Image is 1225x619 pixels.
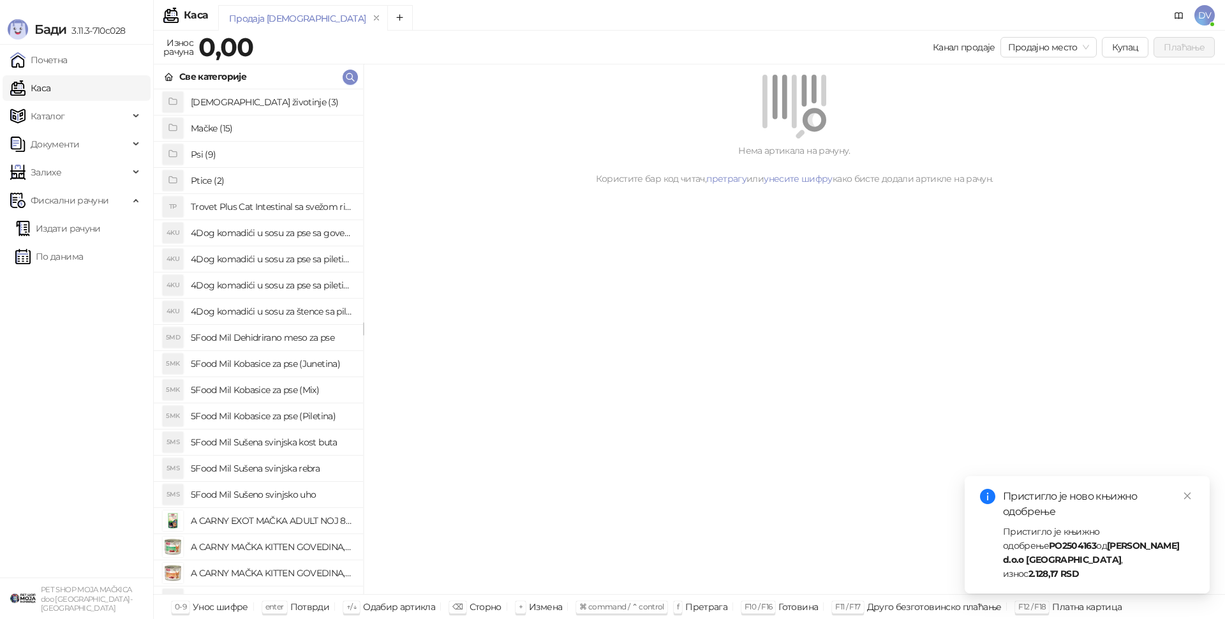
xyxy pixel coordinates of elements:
span: ⌫ [452,602,463,611]
div: Платна картица [1052,599,1122,615]
span: ↑/↓ [346,602,357,611]
img: Slika [163,563,183,583]
div: 5MD [163,327,183,348]
button: Add tab [387,5,413,31]
span: enter [265,602,284,611]
div: Све категорије [179,70,246,84]
div: 4KU [163,301,183,322]
div: 5MK [163,406,183,426]
strong: 0,00 [198,31,253,63]
img: Slika [163,537,183,557]
strong: 2.128,17 RSD [1028,568,1079,579]
a: Каса [10,75,50,101]
div: Друго безготовинско плаћање [867,599,1002,615]
h4: 4Dog komadići u sosu za pse sa govedinom (100g) [191,223,353,243]
div: Каса [184,10,208,20]
div: Пристигло је ново књижно одобрење [1003,489,1194,519]
a: Почетна [10,47,68,73]
div: Претрага [685,599,727,615]
div: 5MS [163,484,183,505]
button: Купац [1102,37,1149,57]
div: Нема артикала на рачуну. Користите бар код читач, или како бисте додали артикле на рачун. [379,144,1210,186]
h4: 5Food Mil Kobasice za pse (Junetina) [191,354,353,374]
h4: 5Food Mil Kobasice za pse (Piletina) [191,406,353,426]
a: претрагу [706,173,746,184]
div: Измена [529,599,562,615]
div: 5MS [163,432,183,452]
div: grid [154,89,363,594]
span: ⌘ command / ⌃ control [579,602,664,611]
div: 4KU [163,249,183,269]
div: Продаја [DEMOGRAPHIC_DATA] [229,11,366,26]
div: Одабир артикла [363,599,435,615]
h4: 5Food Mil Dehidrirano meso za pse [191,327,353,348]
span: 3.11.3-710c028 [66,25,125,36]
a: Издати рачуни [15,216,101,241]
strong: PO2504163 [1049,540,1096,551]
h4: 4Dog komadići u sosu za štence sa piletinom (100g) [191,301,353,322]
span: F12 / F18 [1018,602,1046,611]
div: Готовина [778,599,818,615]
a: Close [1180,489,1194,503]
h4: Mačke (15) [191,118,353,138]
span: f [677,602,679,611]
h4: A CARNY EXOT MAČKA ADULT NOJ 85g [191,511,353,531]
button: Плаћање [1154,37,1215,57]
div: Унос шифре [193,599,248,615]
div: ABP [163,589,183,609]
h4: 5Food Mil Sušena svinjska rebra [191,458,353,479]
span: DV [1194,5,1215,26]
h4: [DEMOGRAPHIC_DATA] životinje (3) [191,92,353,112]
img: Slika [163,511,183,531]
span: Каталог [31,103,65,129]
div: 5MK [163,354,183,374]
div: 5MS [163,458,183,479]
h4: 4Dog komadići u sosu za pse sa piletinom i govedinom (4x100g) [191,275,353,295]
span: Залихе [31,160,61,185]
span: info-circle [980,489,995,504]
h4: Psi (9) [191,144,353,165]
span: + [519,602,523,611]
div: 5MK [163,380,183,400]
small: PET SHOP MOJA MAČKICA doo [GEOGRAPHIC_DATA]-[GEOGRAPHIC_DATA] [41,585,132,613]
div: 4KU [163,223,183,243]
span: Продајно место [1008,38,1089,57]
img: 64x64-companyLogo-9f44b8df-f022-41eb-b7d6-300ad218de09.png [10,586,36,611]
div: Износ рачуна [161,34,196,60]
button: remove [368,13,385,24]
div: TP [163,197,183,217]
a: По данима [15,244,83,269]
div: Сторно [470,599,501,615]
div: Потврди [290,599,330,615]
div: 4KU [163,275,183,295]
h4: Trovet Plus Cat Intestinal sa svežom ribom (85g) [191,197,353,217]
h4: A CARNY MAČKA KITTEN GOVEDINA,PILETINA I ZEC 200g [191,537,353,557]
h4: A CARNY MAČKA KITTEN GOVEDINA,TELETINA I PILETINA 200g [191,563,353,583]
a: унесите шифру [764,173,833,184]
a: Документација [1169,5,1189,26]
span: Фискални рачуни [31,188,108,213]
h4: 5Food Mil Sušeno svinjsko uho [191,484,353,505]
span: 0-9 [175,602,186,611]
span: Бади [34,22,66,37]
div: Пристигло је књижно одобрење од , износ [1003,525,1194,581]
h4: 5Food Mil Kobasice za pse (Mix) [191,380,353,400]
img: Logo [8,19,28,40]
h4: 5Food Mil Sušena svinjska kost buta [191,432,353,452]
span: Документи [31,131,79,157]
div: Канал продаје [933,40,995,54]
h4: ADIVA Biotic Powder (1 kesica) [191,589,353,609]
h4: Ptice (2) [191,170,353,191]
h4: 4Dog komadići u sosu za pse sa piletinom (100g) [191,249,353,269]
span: close [1183,491,1192,500]
span: F11 / F17 [835,602,860,611]
span: F10 / F16 [745,602,772,611]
